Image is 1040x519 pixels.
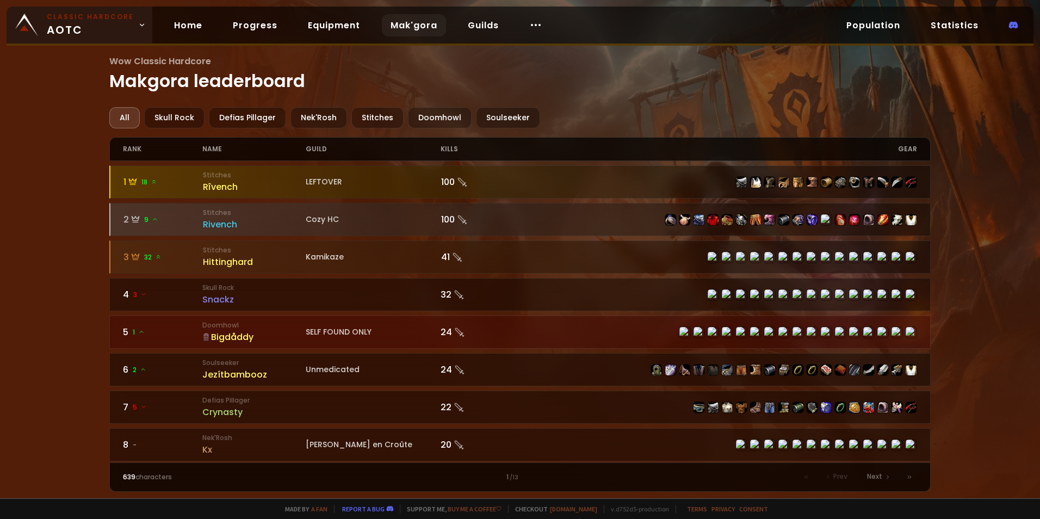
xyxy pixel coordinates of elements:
a: Report a bug [342,505,385,513]
img: item-5976 [906,364,917,375]
div: 41 [441,250,521,264]
a: Statistics [922,14,987,36]
img: item-19120 [821,364,832,375]
span: 2 [133,365,146,375]
small: Classic Hardcore [47,12,134,22]
span: v. d752d5 - production [604,505,669,513]
img: item-10410 [764,402,775,413]
img: item-16713 [722,364,733,375]
div: rank [123,138,202,160]
img: item-5327 [793,177,803,188]
a: Consent [739,505,768,513]
div: Crynasty [202,405,306,419]
div: Hittinghard [203,255,306,269]
img: item-17705 [863,364,874,375]
img: item-13358 [679,364,690,375]
div: Kx [202,443,306,456]
img: item-14629 [778,214,789,225]
small: Stitches [203,170,306,180]
div: LEFTOVER [306,176,441,188]
img: item-5107 [750,177,761,188]
span: Wow Classic Hardcore [109,54,931,68]
img: item-16801 [793,214,803,225]
img: item-1769 [736,177,747,188]
img: item-12006 [835,402,846,413]
div: Rîvench [203,180,306,194]
small: Soulseeker [202,358,306,368]
small: Stitches [203,245,306,255]
div: Snackz [202,293,306,306]
small: / 13 [510,473,518,482]
div: 6 [123,363,202,376]
img: item-13956 [736,214,747,225]
img: item-10657 [708,402,719,413]
img: item-6468 [750,402,761,413]
div: 32 [441,288,520,301]
a: [DOMAIN_NAME] [550,505,597,513]
img: item-3313 [764,177,775,188]
img: item-4385 [694,402,704,413]
div: 1 [123,175,203,189]
img: item-16712 [778,364,789,375]
img: item-15331 [793,402,803,413]
span: 3 [133,290,147,300]
img: item-6586 [807,402,818,413]
a: Mak'gora [382,14,446,36]
div: 24 [441,363,520,376]
img: item-12963 [736,364,747,375]
a: Buy me a coffee [448,505,502,513]
div: Stitches [351,107,404,128]
img: item-12939 [877,364,888,375]
div: kills [441,138,520,160]
a: 332 StitchesHittinghardKamikaze41 item-15338item-10399item-4249item-4831item-6557item-15331item-1... [109,240,931,274]
div: 5 [123,325,202,339]
img: item-20036 [849,214,860,225]
img: item-16710 [764,364,775,375]
img: item-18500 [807,364,818,375]
a: 29StitchesRivenchCozy HC100 item-22267item-22403item-16797item-2575item-19682item-13956item-19683... [109,203,931,236]
a: Classic HardcoreAOTC [7,7,152,44]
a: 62SoulseekerJezítbamboozUnmedicated24 item-11925item-15411item-13358item-2105item-14637item-16713... [109,353,931,386]
img: item-148 [722,402,733,413]
a: 43 Skull RockSnackz32 item-10502item-12047item-14182item-9791item-6611item-9797item-6612item-6613... [109,278,931,311]
a: Home [165,14,211,36]
img: item-22267 [665,214,676,225]
a: 75 Defias PillagerCrynasty22 item-4385item-10657item-148item-2041item-6468item-10410item-1121item... [109,391,931,424]
img: item-5351 [849,177,860,188]
small: Stitches [203,208,306,218]
h1: Makgora leaderboard [109,54,931,94]
img: item-14160 [821,177,832,188]
a: 8-Nek'RoshKx[PERSON_NAME] en Croûte20 item-15513item-6125item-2870item-6398item-14727item-6590ite... [109,428,931,461]
img: item-2933 [821,402,832,413]
img: item-13938 [892,214,902,225]
div: 100 [441,175,521,189]
span: AOTC [47,12,134,38]
span: Checkout [508,505,597,513]
img: item-890 [892,402,902,413]
img: item-13340 [849,364,860,375]
div: Soulseeker [476,107,540,128]
img: item-6469 [906,402,917,413]
div: 1 [321,472,719,482]
div: Defias Pillager [209,107,286,128]
img: item-209611 [849,402,860,413]
a: Terms [687,505,707,513]
div: guild [306,138,441,160]
a: Privacy [711,505,735,513]
span: 9 [144,215,158,225]
div: 20 [441,438,520,452]
img: item-19682 [722,214,733,225]
img: item-15411 [665,364,676,375]
div: 2 [123,213,203,226]
img: item-16797 [694,214,704,225]
span: Made by [278,505,327,513]
img: item-1121 [778,402,789,413]
div: 3 [123,250,203,264]
img: item-2105 [694,364,704,375]
span: 639 [123,472,135,481]
a: 51DoomhowlBigdåddySELF FOUND ONLY24 item-10588item-13088item-10774item-4119item-13117item-15157it... [109,316,931,349]
a: Equipment [299,14,369,36]
img: item-10413 [835,177,846,188]
img: item-5976 [906,214,917,225]
img: item-6504 [877,177,888,188]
